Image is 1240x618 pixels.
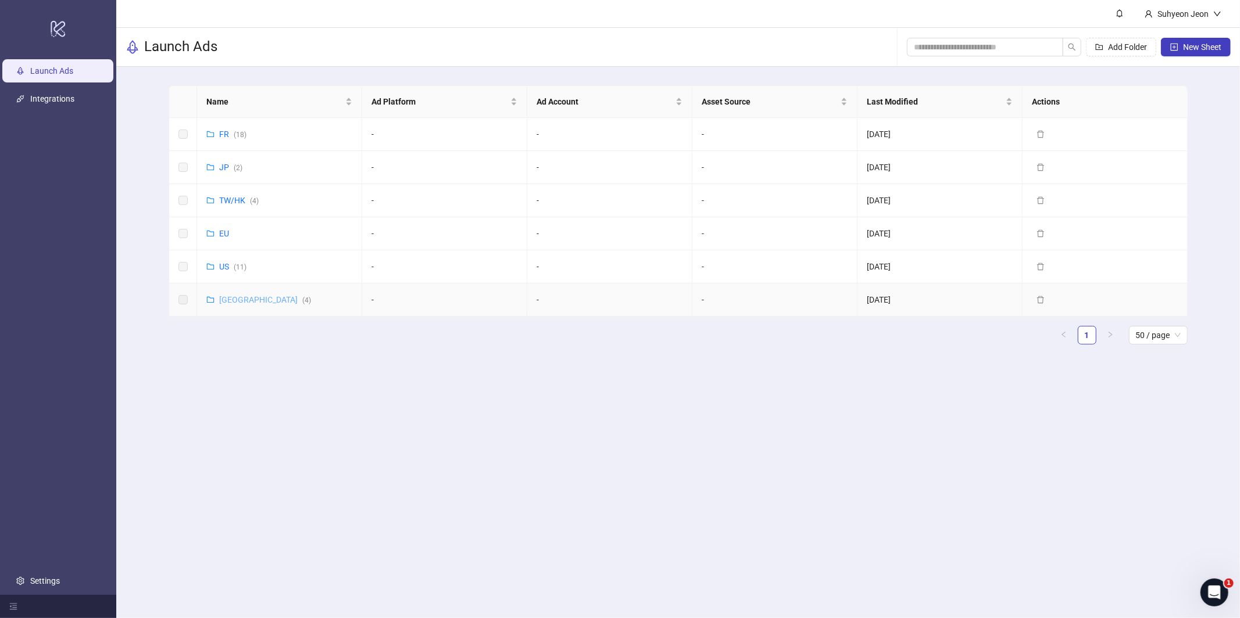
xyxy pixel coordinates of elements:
[362,283,527,317] td: -
[692,184,857,217] td: -
[1224,579,1234,588] span: 1
[1055,326,1073,344] button: left
[527,118,692,151] td: -
[857,151,1023,184] td: [DATE]
[537,95,673,108] span: Ad Account
[1037,296,1045,304] span: delete
[1129,326,1188,344] div: Page Size
[857,250,1023,283] td: [DATE]
[857,283,1023,317] td: [DATE]
[219,163,242,172] a: JP(2)
[362,118,527,151] td: -
[1037,163,1045,171] span: delete
[219,295,311,304] a: [GEOGRAPHIC_DATA](4)
[527,151,692,184] td: -
[527,184,692,217] td: -
[1037,196,1045,204] span: delete
[527,86,692,118] th: Ad Account
[144,38,217,56] h3: Launch Ads
[1183,42,1221,52] span: New Sheet
[1107,331,1114,338] span: right
[1095,43,1103,51] span: folder-add
[30,66,73,76] a: Launch Ads
[219,130,246,139] a: FR(18)
[527,283,692,317] td: -
[9,602,17,610] span: menu-fold
[1023,86,1188,118] th: Actions
[362,184,527,217] td: -
[30,576,60,585] a: Settings
[219,262,246,271] a: US(11)
[692,86,857,118] th: Asset Source
[1078,326,1096,344] a: 1
[692,283,857,317] td: -
[1153,8,1213,20] div: Suhyeon Jeon
[206,196,215,204] span: folder
[1101,326,1120,344] li: Next Page
[1116,9,1124,17] span: bell
[1213,10,1221,18] span: down
[30,94,74,103] a: Integrations
[692,151,857,184] td: -
[362,217,527,250] td: -
[1060,331,1067,338] span: left
[1136,326,1181,344] span: 50 / page
[692,217,857,250] td: -
[1108,42,1147,52] span: Add Folder
[250,197,259,205] span: ( 4 )
[362,86,527,118] th: Ad Platform
[206,130,215,138] span: folder
[197,86,362,118] th: Name
[702,95,838,108] span: Asset Source
[1037,263,1045,271] span: delete
[1170,43,1178,51] span: plus-square
[234,164,242,172] span: ( 2 )
[206,163,215,171] span: folder
[234,131,246,139] span: ( 18 )
[1055,326,1073,344] li: Previous Page
[362,151,527,184] td: -
[1086,38,1156,56] button: Add Folder
[206,263,215,271] span: folder
[1037,130,1045,138] span: delete
[692,250,857,283] td: -
[1145,10,1153,18] span: user
[857,86,1023,118] th: Last Modified
[692,118,857,151] td: -
[527,217,692,250] td: -
[219,196,259,205] a: TW/HK(4)
[362,250,527,283] td: -
[857,217,1023,250] td: [DATE]
[126,40,140,54] span: rocket
[1037,229,1045,238] span: delete
[857,118,1023,151] td: [DATE]
[234,263,246,271] span: ( 11 )
[527,250,692,283] td: -
[867,95,1003,108] span: Last Modified
[1078,326,1096,344] li: 1
[1200,579,1228,606] iframe: Intercom live chat
[206,229,215,238] span: folder
[302,296,311,304] span: ( 4 )
[206,95,343,108] span: Name
[371,95,508,108] span: Ad Platform
[1161,38,1231,56] button: New Sheet
[206,296,215,304] span: folder
[219,229,229,238] a: EU
[1068,43,1076,51] span: search
[1101,326,1120,344] button: right
[857,184,1023,217] td: [DATE]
